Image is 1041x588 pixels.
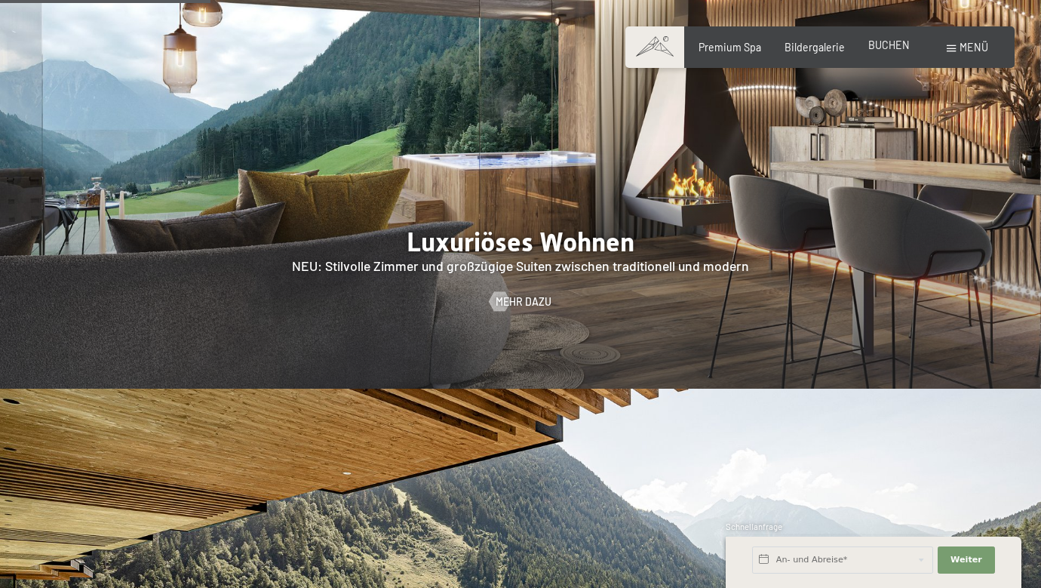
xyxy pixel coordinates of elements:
a: Premium Spa [699,41,761,54]
a: BUCHEN [868,38,910,51]
span: Menü [960,41,988,54]
span: Weiter [950,554,982,566]
span: Schnellanfrage [726,522,782,531]
a: Bildergalerie [785,41,845,54]
a: Mehr dazu [490,294,552,309]
button: Weiter [938,546,995,574]
span: Mehr dazu [496,294,551,309]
